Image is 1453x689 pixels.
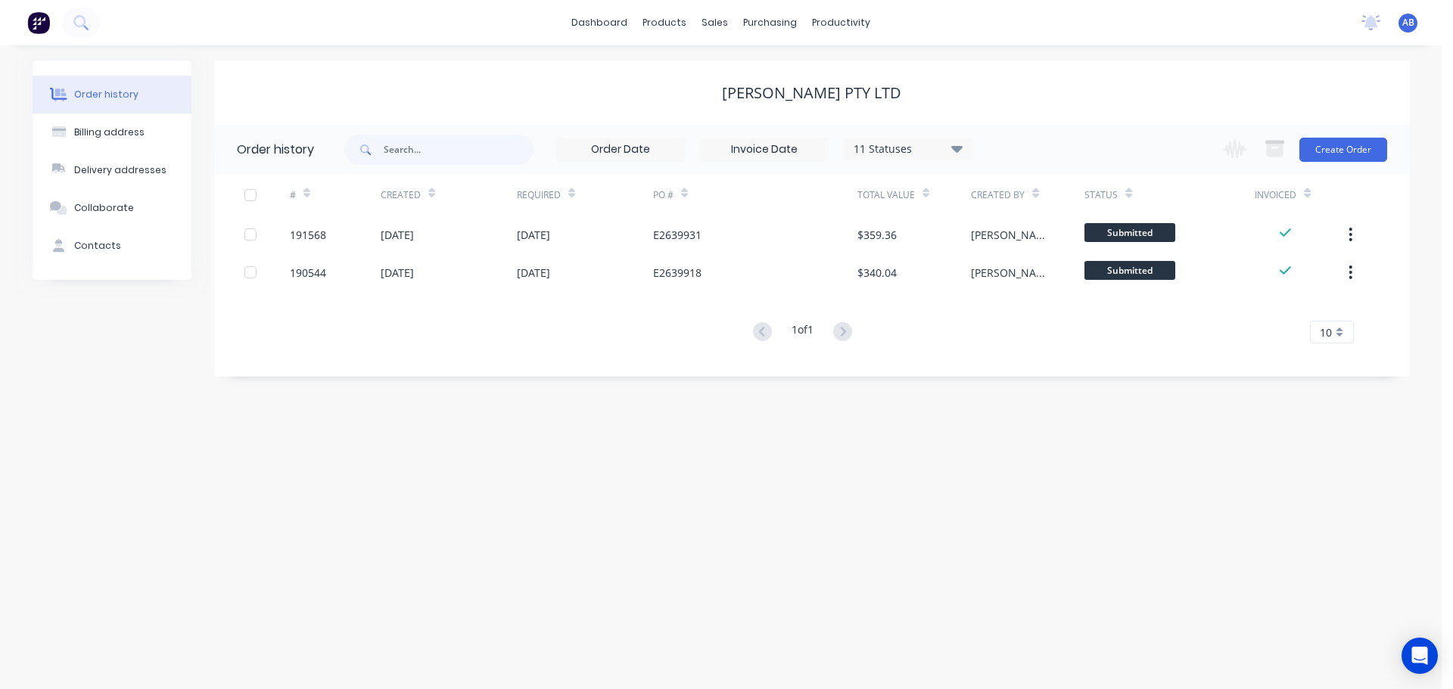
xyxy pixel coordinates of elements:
div: Total Value [857,188,915,202]
img: Factory [27,11,50,34]
div: Delivery addresses [74,163,166,177]
div: $340.04 [857,265,897,281]
div: 11 Statuses [845,141,972,157]
div: PO # [653,174,857,216]
button: Contacts [33,227,191,265]
input: Invoice Date [701,138,828,161]
div: Created [381,174,517,216]
div: Invoiced [1255,188,1296,202]
div: 1 of 1 [792,321,814,343]
div: productivity [804,11,878,34]
span: AB [1402,16,1414,29]
span: Submitted [1084,261,1175,280]
input: Order Date [557,138,684,161]
div: [PERSON_NAME] [971,265,1054,281]
div: Created By [971,174,1084,216]
div: $359.36 [857,227,897,243]
button: Collaborate [33,189,191,227]
span: 10 [1320,324,1332,340]
a: dashboard [564,11,635,34]
div: sales [694,11,736,34]
div: purchasing [736,11,804,34]
div: [PERSON_NAME] [971,227,1054,243]
button: Delivery addresses [33,151,191,189]
div: Collaborate [74,201,134,215]
div: Created By [971,188,1025,202]
div: Required [517,174,653,216]
div: Status [1084,188,1118,202]
div: # [290,174,381,216]
div: [PERSON_NAME] Pty Ltd [722,84,901,102]
div: PO # [653,188,674,202]
div: Status [1084,174,1255,216]
div: Open Intercom Messenger [1402,638,1438,674]
div: Invoiced [1255,174,1346,216]
div: products [635,11,694,34]
div: [DATE] [381,227,414,243]
div: Billing address [74,126,145,139]
div: E2639931 [653,227,702,243]
input: Search... [384,135,534,165]
div: [DATE] [517,227,550,243]
div: Created [381,188,421,202]
div: Contacts [74,239,121,253]
button: Create Order [1299,138,1387,162]
div: 190544 [290,265,326,281]
span: Submitted [1084,223,1175,242]
div: Required [517,188,561,202]
div: Total Value [857,174,971,216]
div: # [290,188,296,202]
button: Order history [33,76,191,113]
button: Billing address [33,113,191,151]
div: Order history [237,141,314,159]
div: Order history [74,88,138,101]
div: [DATE] [517,265,550,281]
div: E2639918 [653,265,702,281]
div: 191568 [290,227,326,243]
div: [DATE] [381,265,414,281]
